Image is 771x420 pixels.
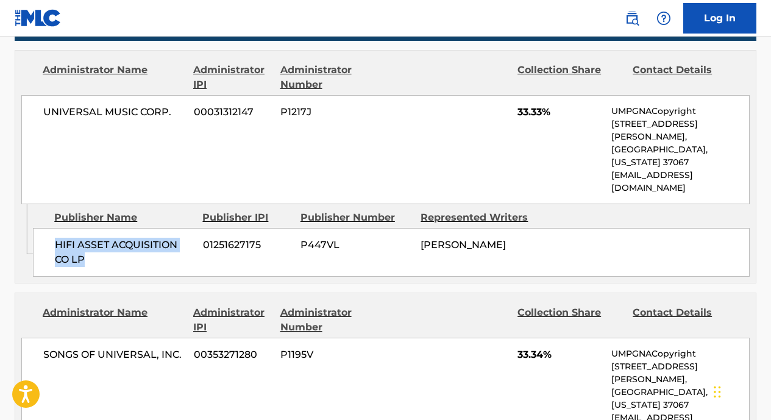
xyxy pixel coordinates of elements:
p: [STREET_ADDRESS][PERSON_NAME], [611,118,749,143]
div: Publisher Number [300,210,412,225]
span: 01251627175 [203,238,291,252]
span: HIFI ASSET ACQUISITION CO LP [55,238,194,267]
a: Log In [683,3,756,34]
div: Administrator Number [280,63,386,92]
p: [EMAIL_ADDRESS][DOMAIN_NAME] [611,169,749,194]
div: Administrator Number [280,305,386,335]
p: [STREET_ADDRESS][PERSON_NAME], [611,360,749,386]
div: Administrator Name [43,305,184,335]
div: Collection Share [517,63,624,92]
div: Administrator Name [43,63,184,92]
div: Help [652,6,676,30]
div: Administrator IPI [193,305,271,335]
div: Contact Details [633,305,739,335]
p: [GEOGRAPHIC_DATA], [US_STATE] 37067 [611,143,749,169]
p: UMPGNACopyright [611,105,749,118]
a: Public Search [620,6,644,30]
p: [GEOGRAPHIC_DATA], [US_STATE] 37067 [611,386,749,411]
div: Publisher IPI [202,210,291,225]
span: SONGS OF UNIVERSAL, INC. [43,347,185,362]
span: P447VL [300,238,411,252]
p: UMPGNACopyright [611,347,749,360]
div: Collection Share [517,305,624,335]
img: help [656,11,671,26]
span: P1217J [280,105,386,119]
span: 33.34% [517,347,602,362]
div: Administrator IPI [193,63,271,92]
span: P1195V [280,347,386,362]
img: search [625,11,639,26]
div: Publisher Name [54,210,193,225]
div: Contact Details [633,63,739,92]
span: UNIVERSAL MUSIC CORP. [43,105,185,119]
span: 00353271280 [194,347,271,362]
div: Slepen [714,374,721,410]
div: Chatwidget [710,361,771,420]
div: Represented Writers [421,210,532,225]
iframe: Chat Widget [710,361,771,420]
span: 33.33% [517,105,602,119]
img: MLC Logo [15,9,62,27]
span: [PERSON_NAME] [421,239,506,251]
span: 00031312147 [194,105,271,119]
